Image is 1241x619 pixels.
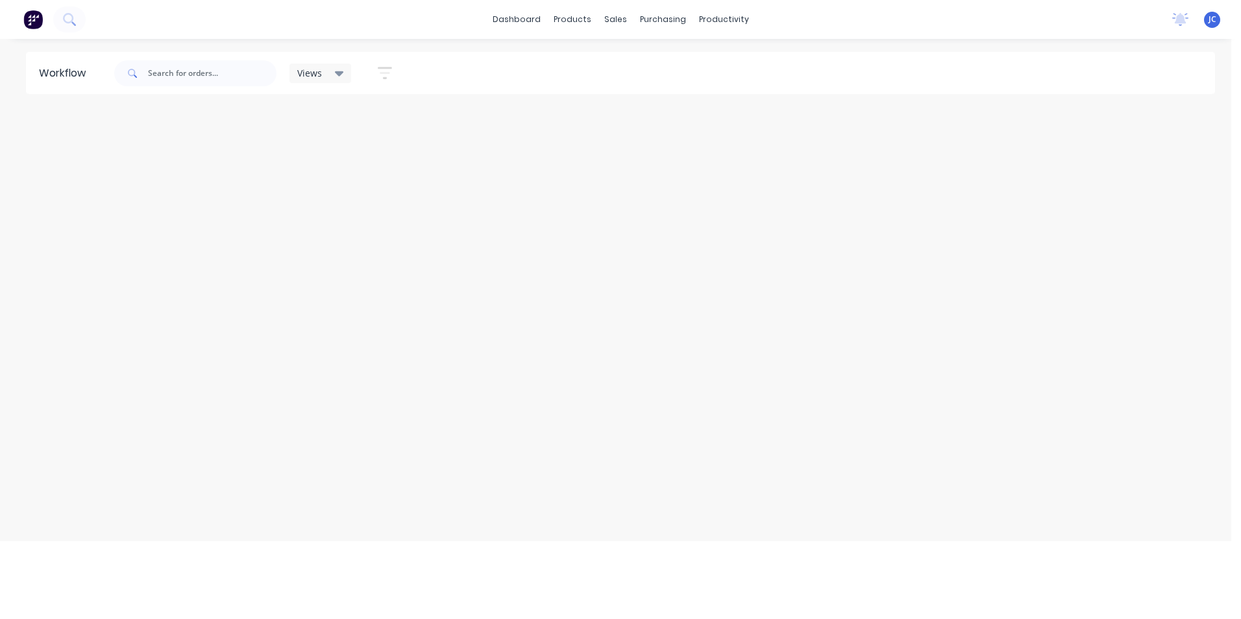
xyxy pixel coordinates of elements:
[693,10,756,29] div: productivity
[547,10,598,29] div: products
[598,10,633,29] div: sales
[633,10,693,29] div: purchasing
[486,10,547,29] a: dashboard
[148,60,276,86] input: Search for orders...
[297,66,322,80] span: Views
[39,66,92,81] div: Workflow
[1209,14,1216,25] span: JC
[23,10,43,29] img: Factory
